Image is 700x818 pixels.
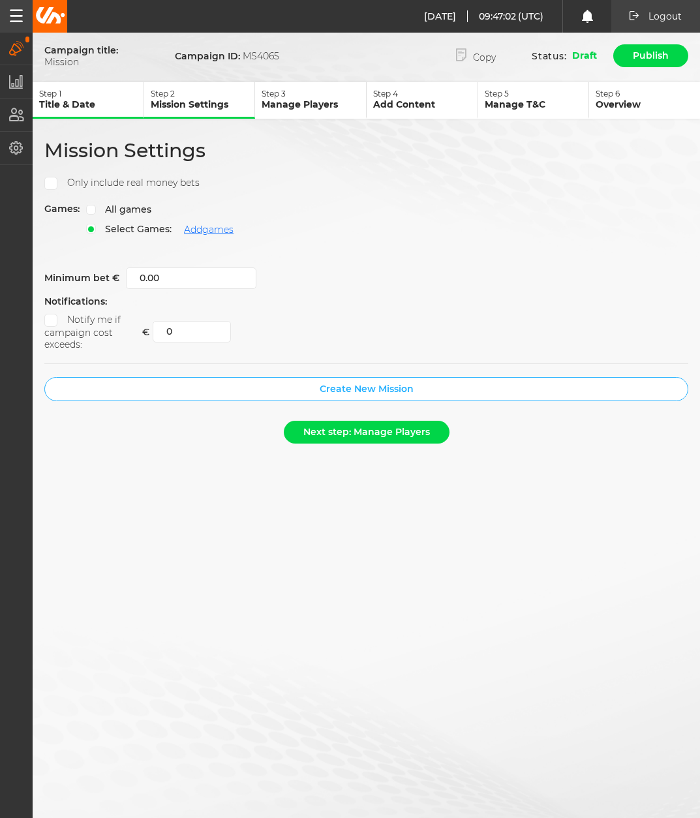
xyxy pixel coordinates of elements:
span: Campaign ID: [175,50,240,62]
span: Minimum bet € [44,272,126,284]
p: 3 [262,89,366,98]
p: 5 [485,89,589,98]
p: 4 [373,89,478,98]
button: Step5Manage T&C [478,82,590,119]
span: Mission [44,56,155,68]
span: € [142,326,149,338]
span: Step [151,89,168,98]
p: 1 [39,89,144,98]
button: Step6Overview [589,82,700,119]
span: Games: [44,203,86,241]
input: Notify me if campaign cost exceeds [44,314,57,327]
button: Next step: Manage Players [284,421,449,444]
span: (UTC) [518,10,544,22]
p: Manage T&C [485,98,589,110]
button: Create New Mission [44,377,688,401]
p: 6 [596,89,700,98]
span: Campaign title: [44,44,118,56]
input: Only include real money bets [44,177,57,190]
button: Step2Mission Settings [144,82,256,119]
img: Unibo [35,7,65,23]
span: [DATE] [424,10,468,22]
button: Step3Manage Players [255,82,367,119]
button: Publish [613,44,688,67]
span: All games [96,204,151,215]
div: Notifications: [44,295,688,307]
p: Manage Players [262,98,366,110]
span: Step [262,89,279,98]
p: Draft [572,50,597,63]
span: Step [485,89,502,98]
p: Add Content [373,98,478,110]
label: Only include real money bets [44,177,200,190]
p: Status: [532,50,572,62]
span: Select Games: [96,223,172,235]
p: Overview [596,98,700,110]
span: 09:47:02 [479,10,518,22]
span: Step [39,89,57,98]
span: Step [373,89,391,98]
p: 2 [151,89,255,98]
button: Copy [436,42,515,69]
p: Title & Date [39,98,144,110]
span: Step [596,89,613,98]
label: Notify me if campaign cost exceeds [44,314,136,327]
p: Mission Settings [151,98,255,110]
p: MS4065 [175,50,279,62]
h3: Mission Settings [44,138,205,162]
button: Step1Title & Date [33,82,144,119]
button: Step4Add Content [367,82,478,119]
button: Addgames [184,224,234,235]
